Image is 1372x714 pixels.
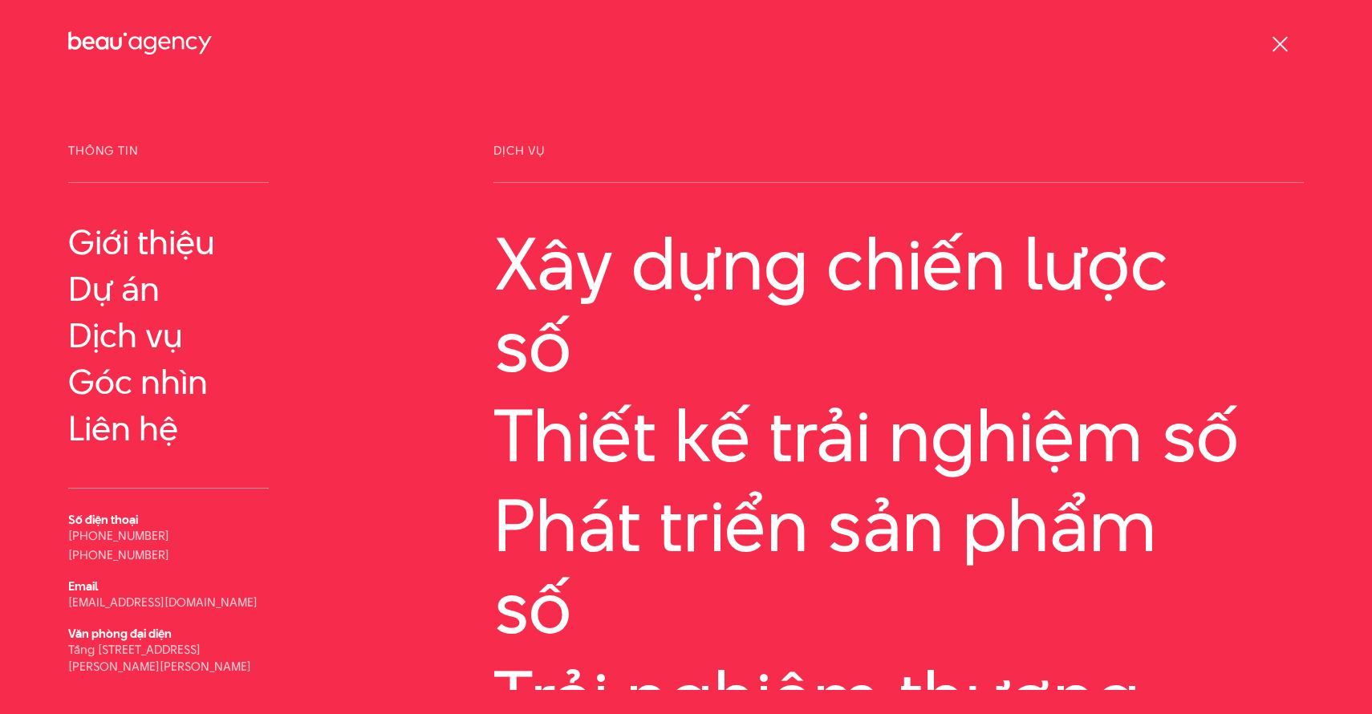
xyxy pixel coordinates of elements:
[68,223,269,262] a: Giới thiệu
[68,409,269,448] a: Liên hệ
[68,641,269,675] p: Tầng [STREET_ADDRESS][PERSON_NAME][PERSON_NAME]
[68,270,269,308] a: Dự án
[68,511,138,528] b: Số điện thoại
[493,485,1304,648] a: Phát triển sản phẩm số
[68,144,269,183] span: Thông tin
[493,223,1304,387] a: Xây dựng chiến lược số
[493,395,1304,477] a: Thiết kế trải nghiệm số
[68,578,98,594] b: Email
[68,546,169,563] a: [PHONE_NUMBER]
[68,316,269,355] a: Dịch vụ
[68,363,269,401] a: Góc nhìn
[68,625,172,642] b: Văn phòng đại diện
[68,527,169,544] a: [PHONE_NUMBER]
[493,144,1304,183] span: Dịch vụ
[68,594,258,611] a: [EMAIL_ADDRESS][DOMAIN_NAME]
